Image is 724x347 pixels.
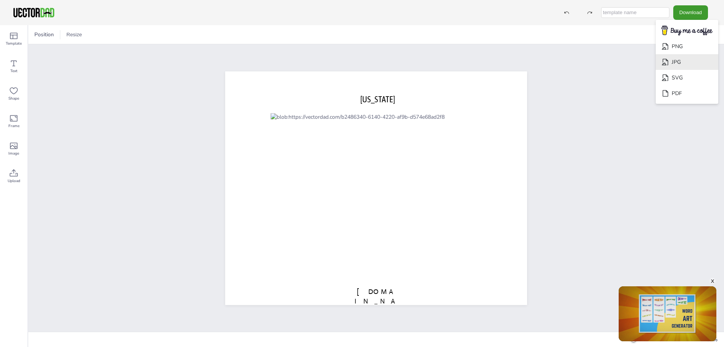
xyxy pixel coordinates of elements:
img: buymecoffee.png [656,23,718,38]
span: [US_STATE] [360,94,395,104]
button: Download [673,5,708,19]
span: Upload [8,178,20,184]
input: template name [601,7,669,18]
span: Template [6,40,22,47]
span: [DOMAIN_NAME] [355,287,397,315]
li: SVG [656,70,718,86]
li: PNG [656,39,718,54]
li: PDF [656,86,718,101]
span: Frame [8,123,19,129]
button: Resize [63,29,85,41]
span: Shape [8,95,19,102]
span: Position [33,31,55,38]
img: VectorDad-1.png [12,7,55,18]
ul: Download [656,20,718,104]
span: Image [8,150,19,157]
li: JPG [656,54,718,70]
span: Text [10,68,18,74]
